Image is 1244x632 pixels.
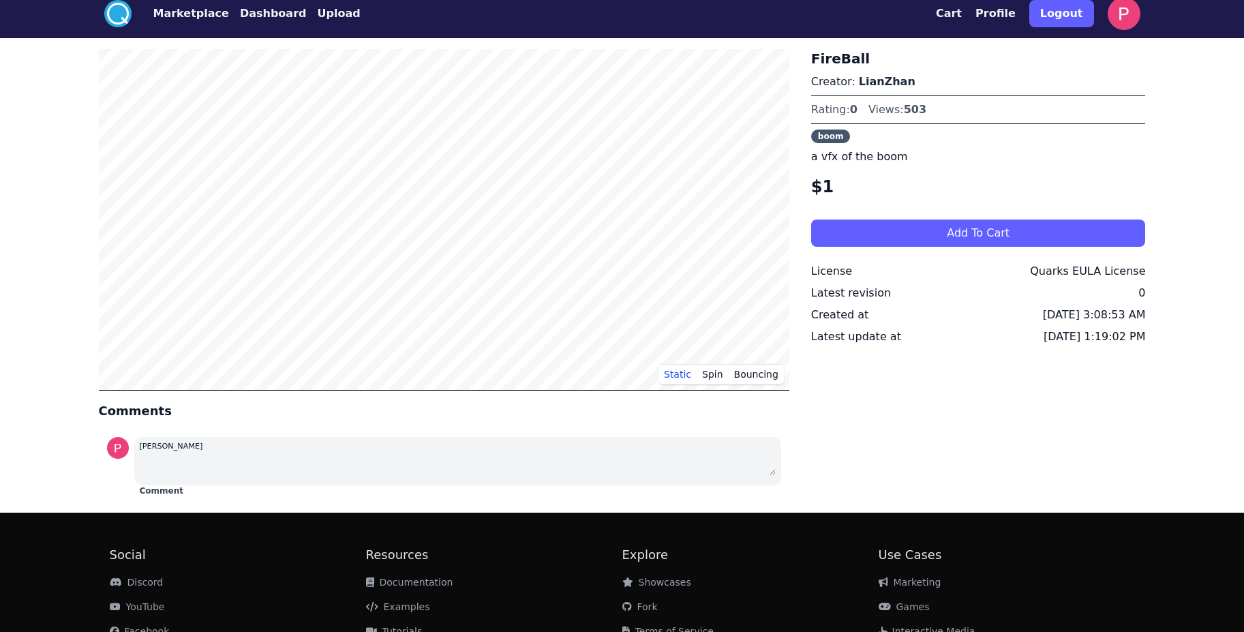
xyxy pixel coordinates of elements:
[879,545,1135,565] h2: Use Cases
[140,485,183,496] button: Comment
[904,103,926,116] span: 503
[811,263,852,280] div: License
[622,577,691,588] a: Showcases
[140,442,203,451] small: [PERSON_NAME]
[132,5,229,22] a: Marketplace
[1138,285,1145,301] div: 0
[936,5,962,22] button: Cart
[811,220,1146,247] button: Add To Cart
[366,577,453,588] a: Documentation
[975,5,1016,22] button: Profile
[811,149,1146,165] p: a vfx of the boom
[879,577,941,588] a: Marketing
[811,285,891,301] div: Latest revision
[153,5,229,22] button: Marketplace
[622,601,658,612] a: Fork
[622,545,879,565] h2: Explore
[240,5,307,22] button: Dashboard
[697,364,729,385] button: Spin
[868,102,926,118] div: Views:
[110,577,164,588] a: Discord
[229,5,307,22] a: Dashboard
[811,176,1146,198] h4: $1
[1044,329,1145,345] div: [DATE] 1:19:02 PM
[110,545,366,565] h2: Social
[366,601,430,612] a: Examples
[811,329,901,345] div: Latest update at
[1043,307,1146,323] div: [DATE] 3:08:53 AM
[850,103,858,116] span: 0
[1030,263,1145,280] div: Quarks EULA License
[811,130,851,143] span: boom
[366,545,622,565] h2: Resources
[110,601,165,612] a: YouTube
[107,437,129,459] img: profile
[811,49,1146,68] h3: FireBall
[811,74,1146,90] p: Creator:
[811,307,868,323] div: Created at
[811,102,858,118] div: Rating:
[658,364,697,385] button: Static
[879,601,930,612] a: Games
[99,402,789,421] h4: Comments
[317,5,360,22] button: Upload
[306,5,360,22] a: Upload
[729,364,784,385] button: Bouncing
[859,75,915,88] a: LianZhan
